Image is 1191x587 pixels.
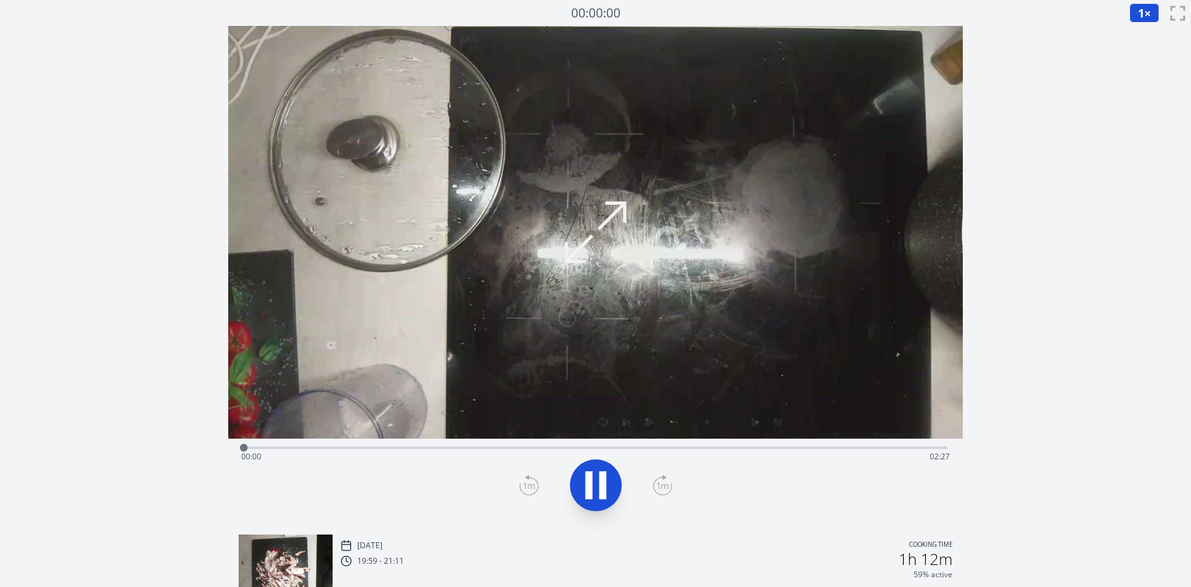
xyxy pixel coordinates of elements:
span: 1 [1138,5,1144,21]
button: 1× [1129,3,1159,23]
span: 02:27 [930,451,950,462]
h2: 1h 12m [899,551,952,567]
p: [DATE] [357,540,383,551]
a: 00:00:00 [571,4,620,23]
p: 59% active [914,570,952,580]
p: Cooking time [909,540,952,551]
p: 19:59 - 21:11 [357,556,404,566]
